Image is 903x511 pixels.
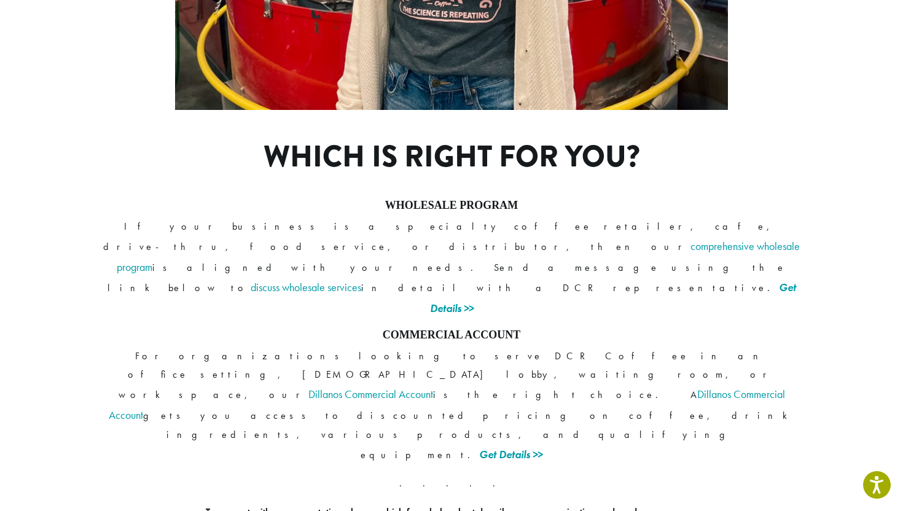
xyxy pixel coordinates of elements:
[101,474,802,493] p: . . . . .
[479,447,542,461] a: Get Details >>
[101,347,802,465] p: For organizations looking to serve DCR Coffee in an office setting, [DEMOGRAPHIC_DATA] lobby, wai...
[430,280,796,315] a: Get Details >>
[308,387,433,401] a: Dillanos Commercial Account
[251,280,361,294] a: discuss wholesale services
[101,199,802,213] h4: WHOLESALE PROGRAM
[101,217,802,319] p: If your business is a specialty coffee retailer, cafe, drive-thru, food service, or distributor, ...
[189,139,714,175] h1: Which is right for you?
[109,387,785,422] a: Dillanos Commercial Account
[101,329,802,342] h4: COMMERCIAL ACCOUNT
[117,239,800,274] a: comprehensive wholesale program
